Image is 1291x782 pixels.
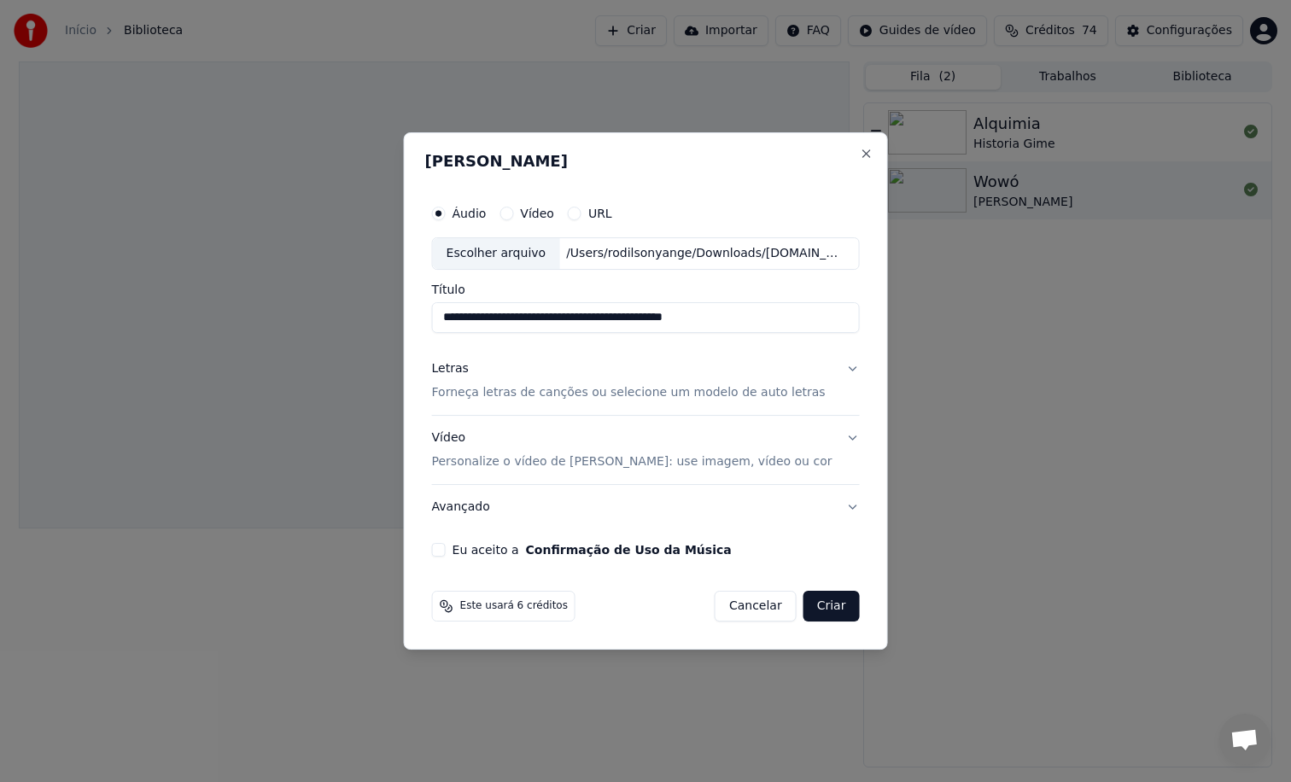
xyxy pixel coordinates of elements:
[432,360,469,377] div: Letras
[460,599,568,613] span: Este usará 6 créditos
[432,416,860,484] button: VídeoPersonalize o vídeo de [PERSON_NAME]: use imagem, vídeo ou cor
[425,154,867,169] h2: [PERSON_NAME]
[432,384,826,401] p: Forneça letras de canções ou selecione um modelo de auto letras
[588,207,612,219] label: URL
[803,591,860,622] button: Criar
[453,207,487,219] label: Áudio
[559,245,850,262] div: /Users/rodilsonyange/Downloads/[DOMAIN_NAME] - Sr. Policia - Banda Maravilha.mp3
[520,207,554,219] label: Vídeo
[432,347,860,415] button: LetrasForneça letras de canções ou selecione um modelo de auto letras
[715,591,797,622] button: Cancelar
[433,238,560,269] div: Escolher arquivo
[453,544,732,556] label: Eu aceito a
[432,283,860,295] label: Título
[432,485,860,529] button: Avançado
[526,544,732,556] button: Eu aceito a
[432,429,832,470] div: Vídeo
[432,453,832,470] p: Personalize o vídeo de [PERSON_NAME]: use imagem, vídeo ou cor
